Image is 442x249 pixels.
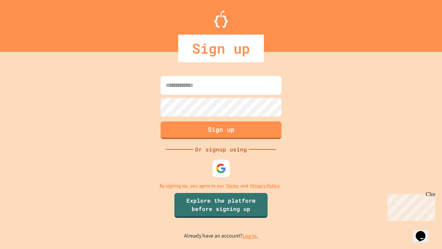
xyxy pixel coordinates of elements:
[214,10,228,28] img: Logo.svg
[385,191,435,221] iframe: chat widget
[226,182,239,190] a: Terms
[160,182,283,190] p: By signing up, you agree to our and .
[250,182,280,190] a: Privacy Policy
[193,145,249,154] div: Or signup using
[216,163,226,174] img: google-icon.svg
[3,3,48,44] div: Chat with us now!Close
[161,121,281,139] button: Sign up
[184,232,258,240] p: Already have an account?
[242,232,258,240] a: Log in.
[178,35,264,62] div: Sign up
[174,193,268,218] a: Explore the platform before signing up
[413,221,435,242] iframe: chat widget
